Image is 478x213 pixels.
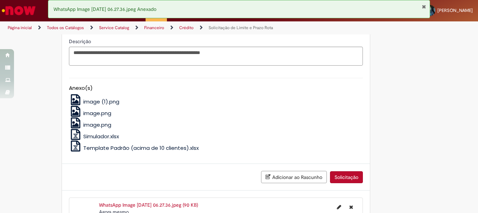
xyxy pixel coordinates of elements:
a: Página inicial [8,25,32,31]
a: WhatsApp Image [DATE] 06.27.36.jpeg (90 KB) [99,202,198,208]
span: Template Padrão (acima de 10 clientes).xlsx [83,144,199,152]
a: Financeiro [144,25,164,31]
a: Simulador.xlsx [69,133,119,140]
button: Editar nome de arquivo WhatsApp Image 2025-10-01 at 06.27.36.jpeg [333,201,345,213]
span: Simulador.xlsx [83,133,119,140]
span: image.png [83,109,111,117]
span: [PERSON_NAME] [437,7,473,13]
img: ServiceNow [1,4,37,18]
button: Excluir WhatsApp Image 2025-10-01 at 06.27.36.jpeg [345,201,357,213]
textarea: Descrição [69,47,363,66]
a: image.png [69,109,112,117]
a: Template Padrão (acima de 10 clientes).xlsx [69,144,199,152]
ul: Trilhas de página [5,21,314,34]
a: Service Catalog [99,25,129,31]
a: image.png [69,121,112,128]
h5: Anexo(s) [69,85,363,91]
button: Adicionar ao Rascunho [261,171,327,183]
a: Crédito [179,25,194,31]
span: image (1).png [83,98,119,105]
button: Solicitação [330,171,363,183]
span: WhatsApp Image [DATE] 06.27.36.jpeg Anexado [54,6,156,12]
button: Fechar Notificação [422,4,426,9]
a: Todos os Catálogos [47,25,84,31]
span: Descrição [69,38,92,45]
a: Solicitação de Limite e Prazo Rota [209,25,273,31]
a: image (1).png [69,98,120,105]
span: image.png [83,121,111,128]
